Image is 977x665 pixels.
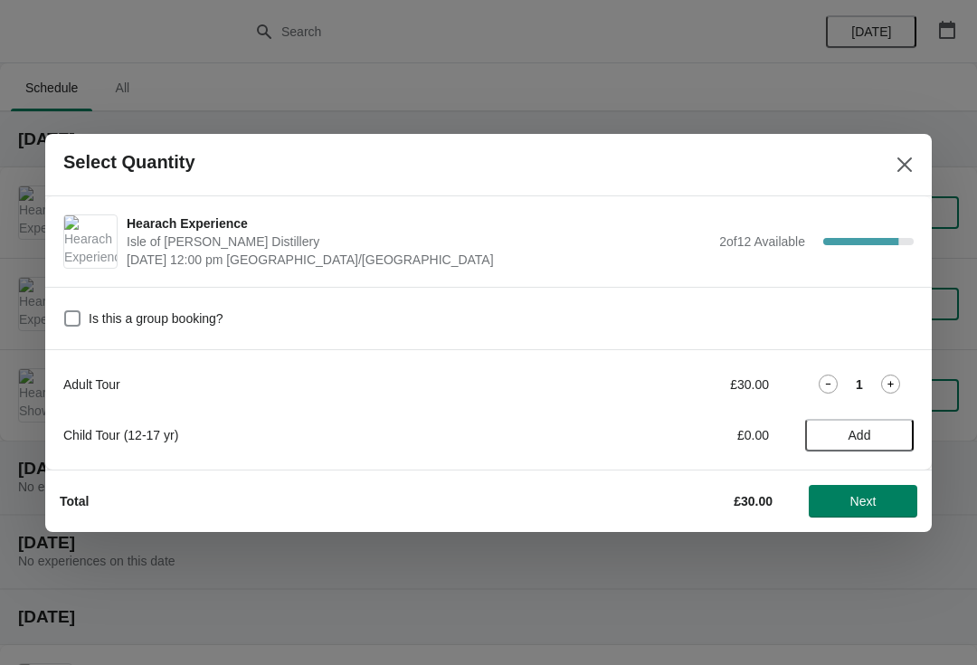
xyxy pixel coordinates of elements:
[734,494,773,508] strong: £30.00
[856,375,863,394] strong: 1
[127,214,710,233] span: Hearach Experience
[602,426,769,444] div: £0.00
[809,485,917,518] button: Next
[63,152,195,173] h2: Select Quantity
[602,375,769,394] div: £30.00
[127,233,710,251] span: Isle of [PERSON_NAME] Distillery
[888,148,921,181] button: Close
[805,419,914,451] button: Add
[89,309,223,328] span: Is this a group booking?
[63,426,565,444] div: Child Tour (12-17 yr)
[849,428,871,442] span: Add
[63,375,565,394] div: Adult Tour
[719,234,805,249] span: 2 of 12 Available
[127,251,710,269] span: [DATE] 12:00 pm [GEOGRAPHIC_DATA]/[GEOGRAPHIC_DATA]
[64,215,117,268] img: Hearach Experience | Isle of Harris Distillery | September 19 | 12:00 pm Europe/London
[850,494,877,508] span: Next
[60,494,89,508] strong: Total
